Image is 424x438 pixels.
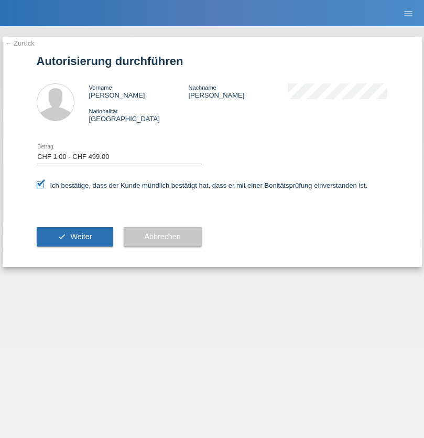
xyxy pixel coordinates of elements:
[398,10,419,16] a: menu
[89,83,189,99] div: [PERSON_NAME]
[124,227,202,247] button: Abbrechen
[37,181,368,189] label: Ich bestätige, dass der Kunde mündlich bestätigt hat, dass er mit einer Bonitätsprüfung einversta...
[89,84,112,91] span: Vorname
[188,84,216,91] span: Nachname
[70,232,92,241] span: Weiter
[58,232,66,241] i: check
[37,227,113,247] button: check Weiter
[188,83,288,99] div: [PERSON_NAME]
[89,107,189,123] div: [GEOGRAPHIC_DATA]
[5,39,35,47] a: ← Zurück
[403,8,414,19] i: menu
[89,108,118,114] span: Nationalität
[37,55,388,68] h1: Autorisierung durchführen
[145,232,181,241] span: Abbrechen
